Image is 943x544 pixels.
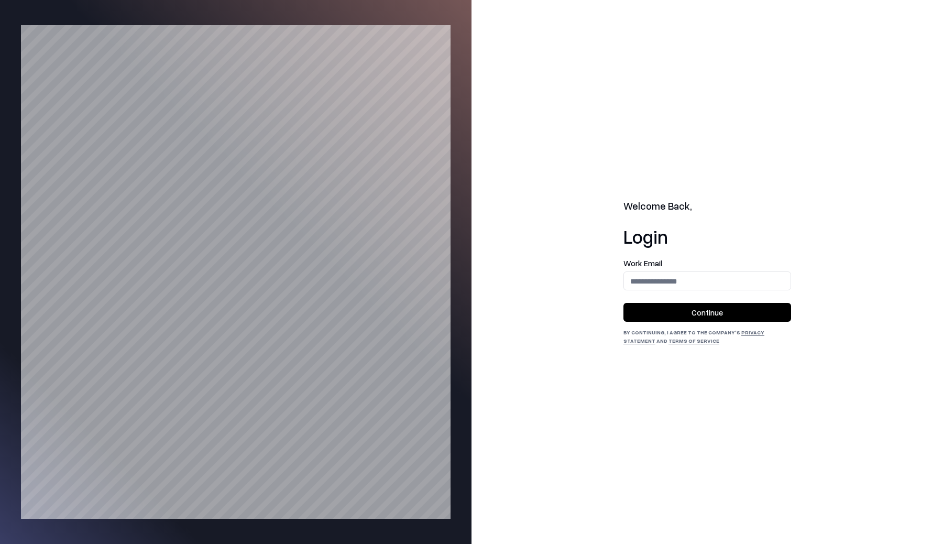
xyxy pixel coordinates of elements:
h2: Welcome Back, [623,199,791,214]
button: Continue [623,303,791,322]
div: By continuing, I agree to the Company's and [623,328,791,345]
h1: Login [623,226,791,247]
a: Terms of Service [668,338,719,344]
label: Work Email [623,259,791,267]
